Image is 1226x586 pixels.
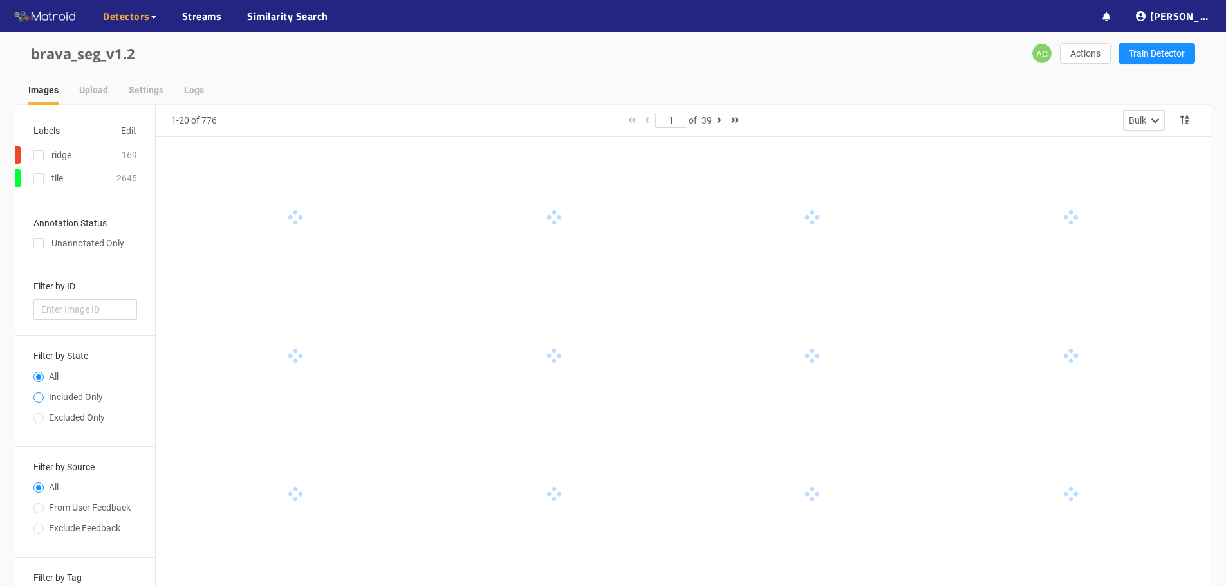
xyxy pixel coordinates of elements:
div: Images [28,83,59,97]
span: All [44,482,64,492]
button: Train Detector [1119,43,1195,64]
span: All [44,371,64,381]
div: 1-20 of 776 [171,113,217,127]
span: Train Detector [1129,46,1185,60]
div: 2645 [116,171,137,185]
h3: Filter by Tag [33,573,137,583]
a: Similarity Search [247,8,328,24]
div: 169 [122,148,137,162]
h3: Filter by ID [33,282,137,291]
span: Actions [1070,46,1101,60]
input: Enter Image ID [33,299,137,320]
span: Excluded Only [44,412,110,423]
span: Exclude Feedback [44,523,125,533]
div: Settings [129,83,163,97]
span: of 39 [689,115,712,125]
div: Upload [79,83,108,97]
h3: Annotation Status [33,219,137,228]
h3: Filter by State [33,351,137,361]
button: Bulk [1123,110,1165,131]
button: Edit [120,120,137,141]
span: Included Only [44,392,108,402]
div: tile [51,171,63,185]
a: Streams [182,8,222,24]
div: Bulk [1129,113,1146,127]
span: From User Feedback [44,502,136,513]
button: Actions [1060,43,1111,64]
div: Logs [184,83,204,97]
span: AC [1036,44,1048,64]
span: Edit [121,124,136,138]
div: ridge [51,148,71,162]
img: Matroid logo [13,7,77,26]
div: Labels [33,124,60,138]
div: brava_seg_v1.2 [31,42,613,65]
div: Unannotated Only [33,236,137,250]
h3: Filter by Source [33,462,137,472]
span: Detectors [103,8,150,24]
